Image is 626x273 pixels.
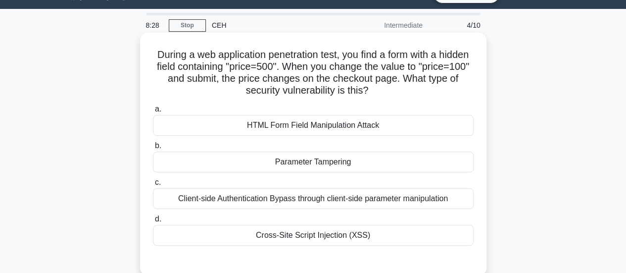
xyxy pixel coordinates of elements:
div: HTML Form Field Manipulation Attack [153,115,474,136]
div: CEH [206,15,342,35]
div: 8:28 [140,15,169,35]
div: 4/10 [429,15,486,35]
div: Intermediate [342,15,429,35]
div: Cross-Site Script Injection (XSS) [153,225,474,246]
div: Parameter Tampering [153,152,474,172]
span: c. [155,178,161,186]
span: a. [155,105,161,113]
a: Stop [169,19,206,32]
span: d. [155,215,161,223]
div: Client-side Authentication Bypass through client-side parameter manipulation [153,188,474,209]
span: b. [155,141,161,150]
h5: During a web application penetration test, you find a form with a hidden field containing "price=... [152,49,475,97]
